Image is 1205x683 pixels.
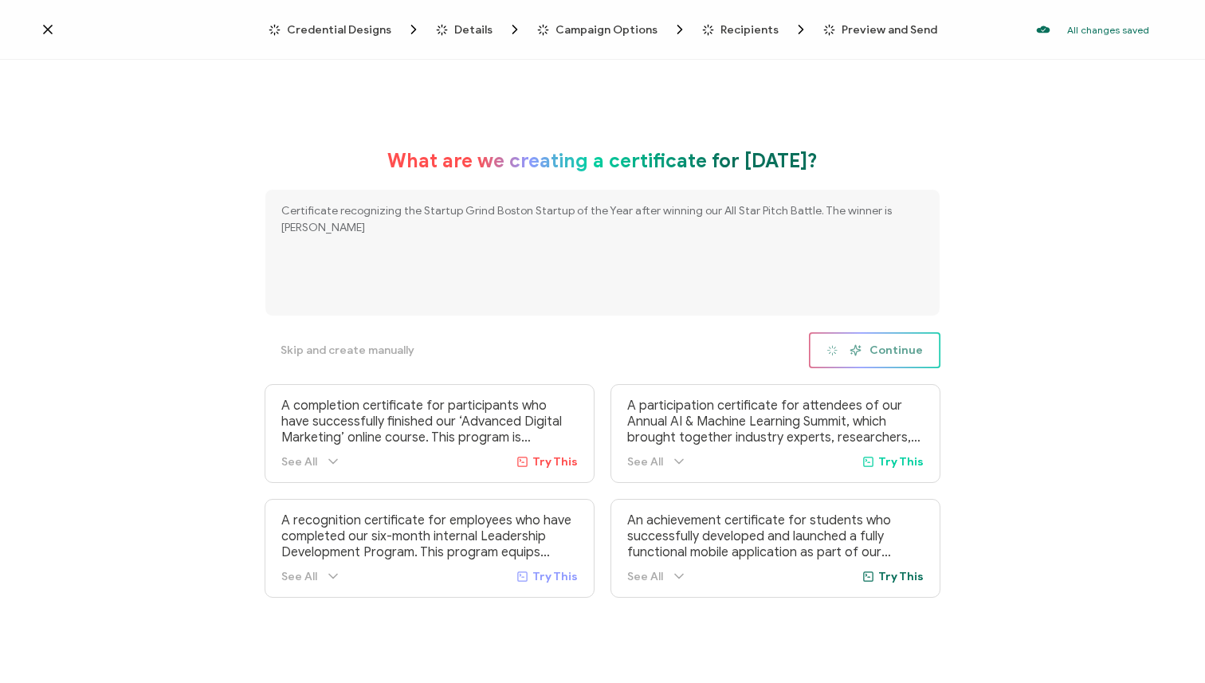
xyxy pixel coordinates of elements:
span: See All [281,570,317,583]
span: Details [436,22,523,37]
p: A recognition certificate for employees who have completed our six-month internal Leadership Deve... [281,512,578,560]
span: See All [627,570,663,583]
button: Skip and create manually [265,332,430,368]
span: Credential Designs [287,24,391,36]
p: An achievement certificate for students who successfully developed and launched a fully functiona... [627,512,924,560]
span: Recipients [720,24,779,36]
span: Try This [878,455,924,469]
span: Preview and Send [842,24,937,36]
span: Campaign Options [555,24,657,36]
p: A completion certificate for participants who have successfully finished our ‘Advanced Digital Ma... [281,398,578,446]
span: Credential Designs [269,22,422,37]
span: Campaign Options [537,22,688,37]
h1: What are we creating a certificate for [DATE]? [387,149,818,173]
span: Recipients [702,22,809,37]
span: Skip and create manually [281,345,414,356]
span: Try This [532,570,578,583]
div: Breadcrumb [269,22,937,37]
span: Details [454,24,493,36]
p: All changes saved [1067,24,1149,36]
span: Preview and Send [823,24,937,36]
iframe: Chat Widget [1125,606,1205,683]
span: See All [627,455,663,469]
p: A participation certificate for attendees of our Annual AI & Machine Learning Summit, which broug... [627,398,924,446]
span: Try This [878,570,924,583]
span: See All [281,455,317,469]
span: Try This [532,455,578,469]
